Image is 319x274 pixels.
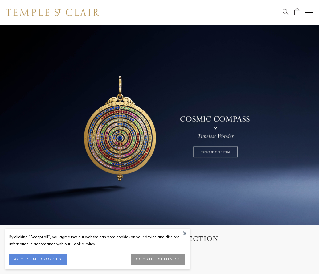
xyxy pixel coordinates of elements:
button: Open navigation [305,9,313,16]
div: By clicking “Accept all”, you agree that our website can store cookies on your device and disclos... [9,233,185,247]
button: COOKIES SETTINGS [131,254,185,265]
a: Search [283,8,289,16]
button: ACCEPT ALL COOKIES [9,254,67,265]
img: Temple St. Clair [6,9,99,16]
a: Open Shopping Bag [294,8,300,16]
